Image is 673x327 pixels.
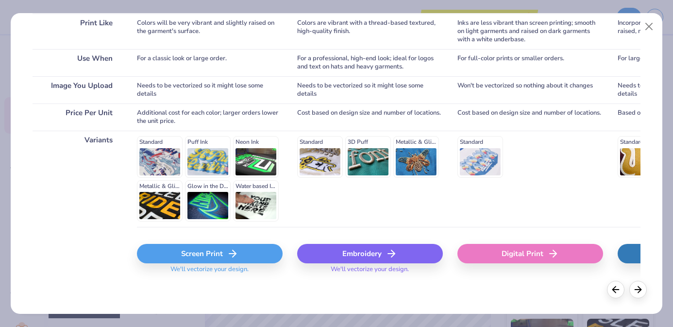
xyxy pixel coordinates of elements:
div: Cost based on design size and number of locations. [297,103,443,131]
span: We'll vectorize your design. [167,265,252,279]
div: Use When [33,49,122,76]
div: Inks are less vibrant than screen printing; smooth on light garments and raised on dark garments ... [457,14,603,49]
div: Additional cost for each color; larger orders lower the unit price. [137,103,283,131]
div: Needs to be vectorized so it might lose some details [297,76,443,103]
div: Screen Print [137,244,283,263]
div: Needs to be vectorized so it might lose some details [137,76,283,103]
div: Price Per Unit [33,103,122,131]
button: Close [640,17,658,36]
div: For a classic look or large order. [137,49,283,76]
div: Embroidery [297,244,443,263]
span: We'll vectorize your design. [327,265,413,279]
div: For full-color prints or smaller orders. [457,49,603,76]
div: Cost based on design size and number of locations. [457,103,603,131]
div: Image You Upload [33,76,122,103]
div: Colors are vibrant with a thread-based textured, high-quality finish. [297,14,443,49]
div: Variants [33,131,122,227]
div: Colors will be very vibrant and slightly raised on the garment's surface. [137,14,283,49]
div: Print Like [33,14,122,49]
div: Won't be vectorized so nothing about it changes [457,76,603,103]
div: For a professional, high-end look; ideal for logos and text on hats and heavy garments. [297,49,443,76]
div: Digital Print [457,244,603,263]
